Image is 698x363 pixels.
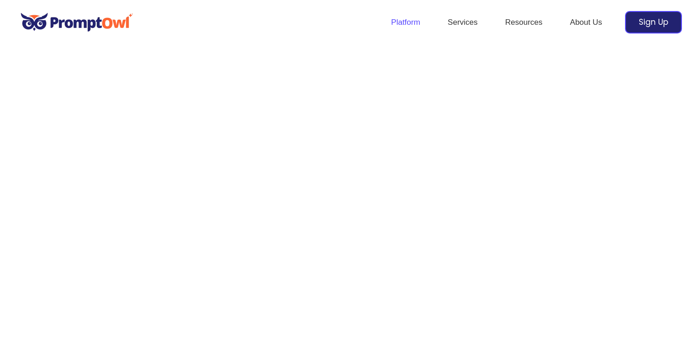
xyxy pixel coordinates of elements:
a: Services [434,6,491,39]
a: Resources [491,6,556,39]
a: About Us [556,6,616,39]
img: promptowl.ai logo [16,6,138,38]
nav: Site Navigation: Header [377,6,616,39]
a: Sign Up [625,11,682,34]
a: Platform [377,6,434,39]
